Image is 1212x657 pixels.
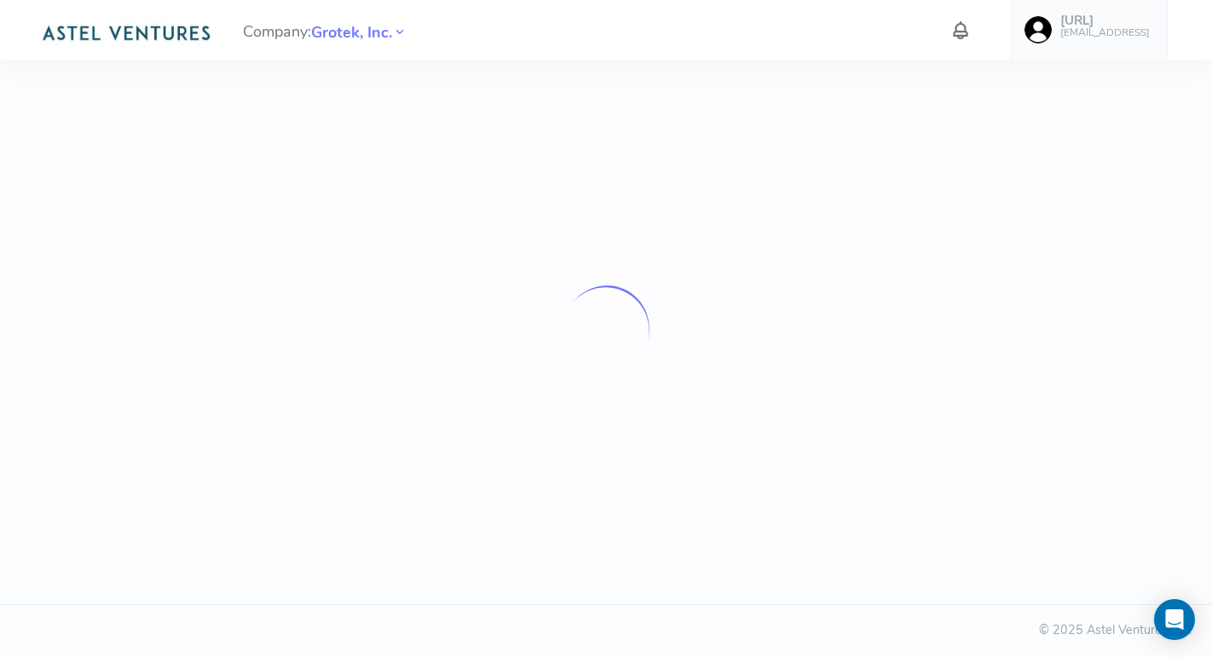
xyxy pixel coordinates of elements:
[1154,599,1195,640] div: Open Intercom Messenger
[311,21,392,44] span: Grotek, Inc.
[1024,16,1052,43] img: user-image
[1060,14,1150,28] h5: [URL]
[20,621,1192,640] div: © 2025 Astel Ventures Ltd.
[243,15,407,45] span: Company:
[1060,27,1150,38] h6: [EMAIL_ADDRESS]
[311,21,392,42] a: Grotek, Inc.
